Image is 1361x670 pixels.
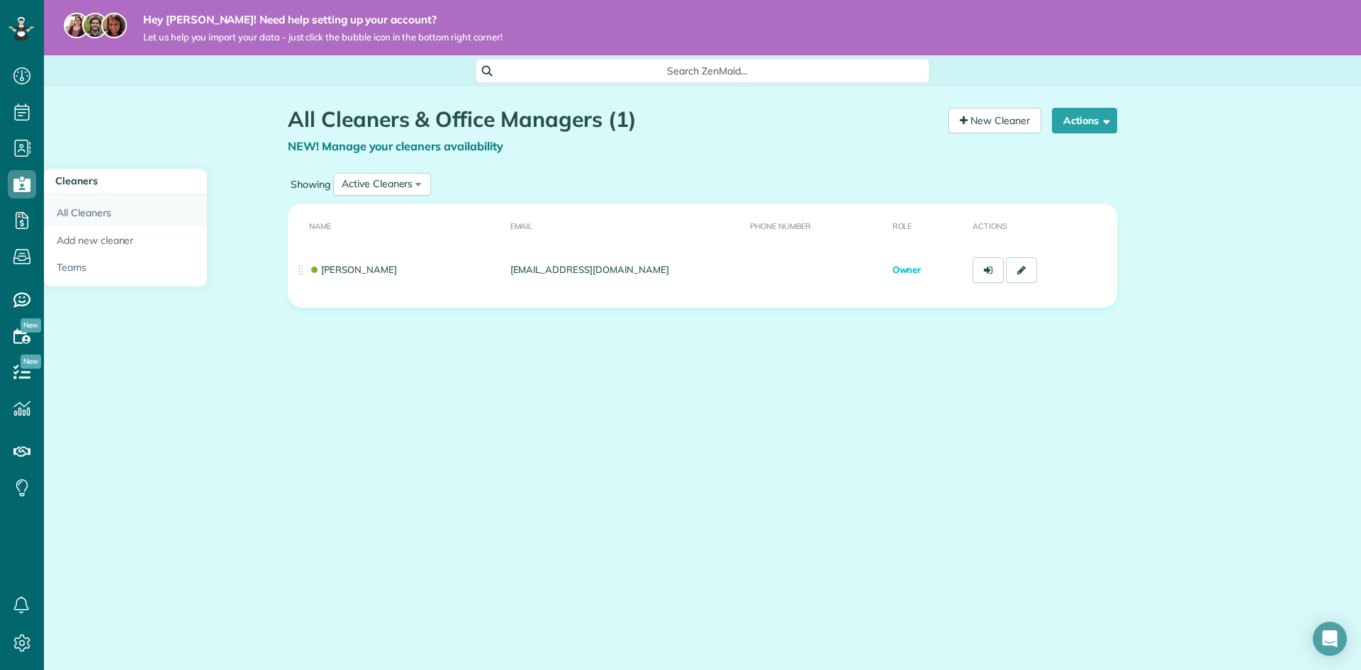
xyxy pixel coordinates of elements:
[892,264,922,275] span: Owner
[309,264,397,275] a: [PERSON_NAME]
[288,177,333,191] label: Showing
[21,318,41,333] span: New
[44,254,207,286] a: Teams
[21,354,41,369] span: New
[44,194,207,227] a: All Cleaners
[288,108,938,131] h1: All Cleaners & Office Managers (1)
[288,139,503,153] a: NEW! Manage your cleaners availability
[505,203,744,247] th: Email
[887,203,968,247] th: Role
[101,13,127,38] img: michelle-19f622bdf1676172e81f8f8fba1fb50e276960ebfe0243fe18214015130c80e4.jpg
[744,203,887,247] th: Phone number
[288,203,505,247] th: Name
[143,31,503,43] span: Let us help you import your data - just click the bubble icon in the bottom right corner!
[948,108,1041,133] a: New Cleaner
[1313,622,1347,656] div: Open Intercom Messenger
[44,227,207,255] a: Add new cleaner
[143,13,503,27] strong: Hey [PERSON_NAME]! Need help setting up your account?
[64,13,89,38] img: maria-72a9807cf96188c08ef61303f053569d2e2a8a1cde33d635c8a3ac13582a053d.jpg
[82,13,108,38] img: jorge-587dff0eeaa6aab1f244e6dc62b8924c3b6ad411094392a53c71c6c4a576187d.jpg
[55,174,98,187] span: Cleaners
[967,203,1117,247] th: Actions
[505,247,744,294] td: [EMAIL_ADDRESS][DOMAIN_NAME]
[342,177,413,191] div: Active Cleaners
[1052,108,1117,133] button: Actions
